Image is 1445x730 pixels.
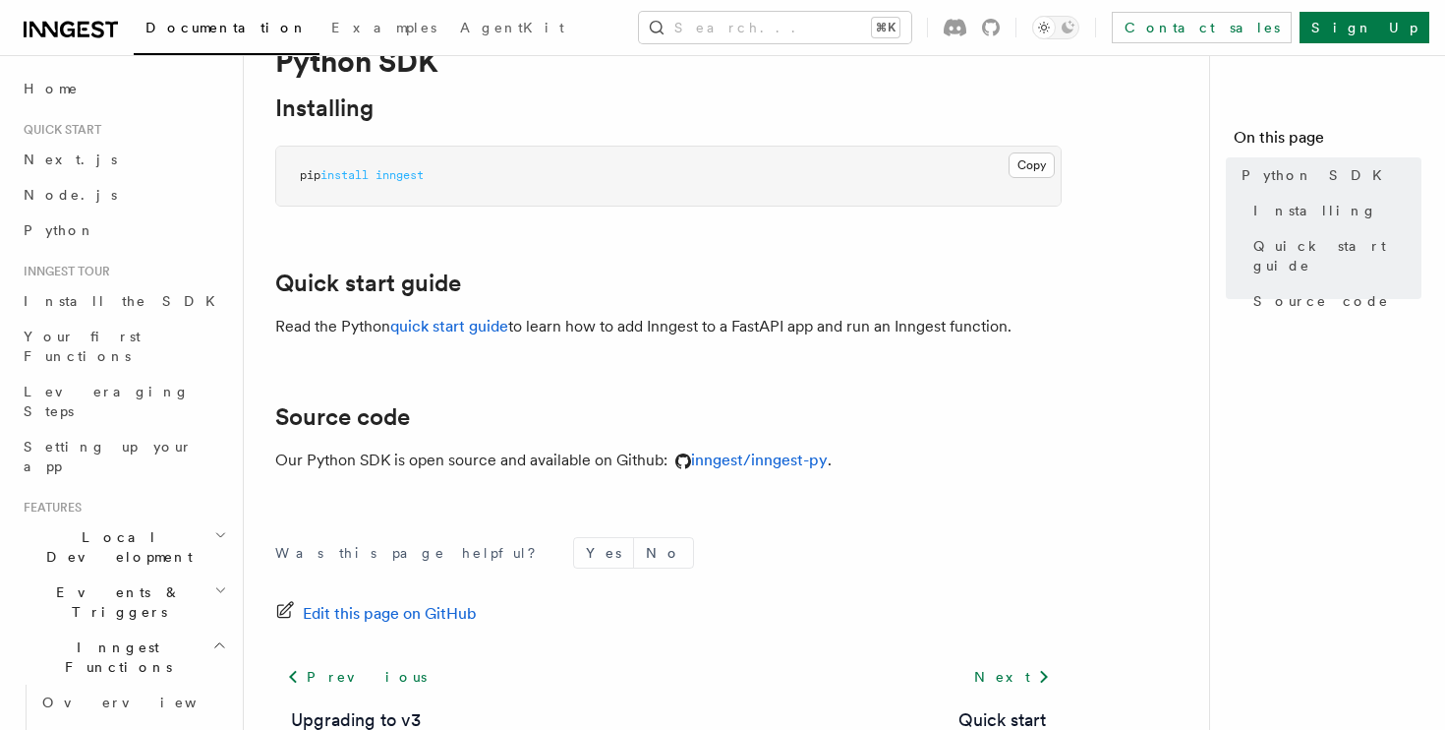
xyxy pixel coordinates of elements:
a: Next.js [16,142,231,177]
button: Search...⌘K [639,12,911,43]
a: Quick start guide [1245,228,1421,283]
span: Examples [331,20,436,35]
span: inngest [376,168,424,182]
span: Python [24,222,95,238]
button: Local Development [16,519,231,575]
span: Source code [1253,291,1389,311]
a: Contact sales [1112,12,1292,43]
button: No [634,538,693,568]
span: Local Development [16,527,214,567]
span: Quick start [16,122,101,138]
p: Read the Python to learn how to add Inngest to a FastAPI app and run an Inngest function. [275,313,1062,340]
a: inngest/inngest-py [667,451,828,469]
span: Inngest Functions [16,638,212,677]
span: Your first Functions [24,329,141,364]
a: Source code [275,403,410,431]
span: install [320,168,369,182]
span: Documentation [145,20,308,35]
button: Yes [574,538,633,568]
h1: Python SDK [275,43,1062,79]
span: Next.js [24,152,117,167]
span: Installing [1253,201,1377,220]
a: Node.js [16,177,231,213]
button: Toggle dark mode [1032,16,1079,39]
p: Was this page helpful? [275,543,549,563]
button: Copy [1009,152,1055,178]
span: Setting up your app [24,439,193,474]
span: Node.js [24,187,117,203]
p: Our Python SDK is open source and available on Github: . [275,447,1062,474]
a: Your first Functions [16,319,231,374]
button: Inngest Functions [16,630,231,685]
span: Edit this page on GitHub [303,600,477,628]
a: Source code [1245,283,1421,319]
a: Sign Up [1300,12,1429,43]
span: Install the SDK [24,293,227,309]
span: Python SDK [1242,165,1394,185]
kbd: ⌘K [872,18,899,37]
span: Leveraging Steps [24,384,190,419]
span: Overview [42,695,245,710]
a: Setting up your app [16,429,231,484]
span: AgentKit [460,20,564,35]
span: Quick start guide [1253,236,1421,275]
a: quick start guide [390,317,508,335]
span: Home [24,79,79,98]
a: Next [962,659,1062,695]
a: Leveraging Steps [16,374,231,429]
span: Inngest tour [16,264,110,279]
a: Previous [275,659,437,695]
span: Features [16,500,82,516]
span: Events & Triggers [16,582,214,622]
a: Home [16,71,231,106]
a: Examples [319,6,448,53]
a: Edit this page on GitHub [275,600,477,628]
a: Python [16,213,231,248]
a: Install the SDK [16,283,231,319]
a: AgentKit [448,6,576,53]
a: Python SDK [1234,157,1421,193]
a: Installing [1245,193,1421,228]
h4: On this page [1234,126,1421,157]
a: Installing [275,94,374,122]
button: Events & Triggers [16,575,231,630]
a: Documentation [134,6,319,55]
a: Overview [34,685,231,720]
a: Quick start guide [275,270,461,297]
span: pip [300,168,320,182]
